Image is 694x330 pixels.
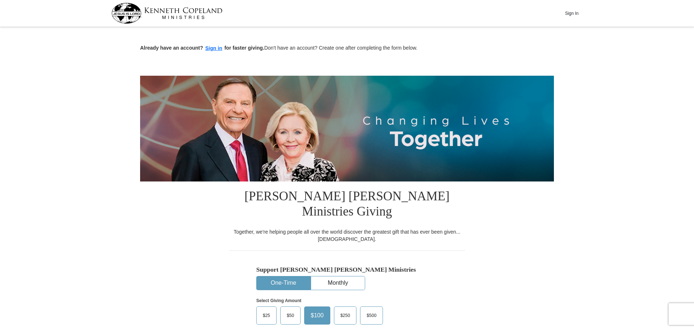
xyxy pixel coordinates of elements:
[203,44,225,53] button: Sign in
[257,276,310,290] button: One-Time
[140,44,554,53] p: Don't have an account? Create one after completing the form below.
[337,310,354,321] span: $250
[229,181,465,228] h1: [PERSON_NAME] [PERSON_NAME] Ministries Giving
[283,310,298,321] span: $50
[311,276,365,290] button: Monthly
[256,266,438,273] h5: Support [PERSON_NAME] [PERSON_NAME] Ministries
[140,45,264,51] strong: Already have an account? for faster giving.
[111,3,223,24] img: kcm-header-logo.svg
[307,310,327,321] span: $100
[259,310,274,321] span: $25
[561,8,583,19] button: Sign In
[229,228,465,243] div: Together, we're helping people all over the world discover the greatest gift that has ever been g...
[363,310,380,321] span: $500
[256,298,301,303] strong: Select Giving Amount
